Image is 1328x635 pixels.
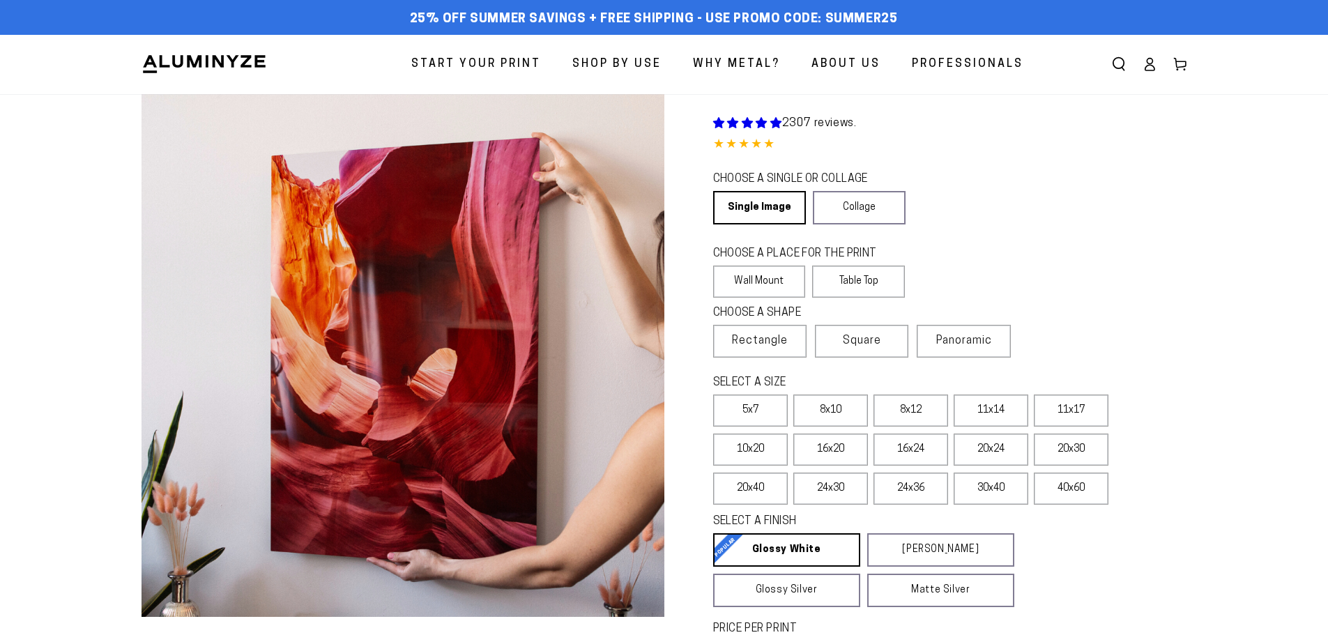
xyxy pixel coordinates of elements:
label: Wall Mount [713,266,806,298]
label: 20x30 [1034,434,1108,466]
span: Why Metal? [693,54,780,75]
a: About Us [801,46,891,83]
span: 25% off Summer Savings + Free Shipping - Use Promo Code: SUMMER25 [410,12,898,27]
label: 20x24 [954,434,1028,466]
span: Professionals [912,54,1023,75]
label: 11x17 [1034,395,1108,427]
a: [PERSON_NAME] [867,533,1014,567]
label: 16x24 [873,434,948,466]
label: 20x40 [713,473,788,505]
legend: SELECT A SIZE [713,375,992,391]
summary: Search our site [1104,49,1134,79]
a: Collage [813,191,906,224]
label: Table Top [812,266,905,298]
label: 40x60 [1034,473,1108,505]
label: 8x10 [793,395,868,427]
a: Glossy Silver [713,574,860,607]
a: Why Metal? [682,46,791,83]
img: Aluminyze [142,54,267,75]
div: 4.85 out of 5.0 stars [713,135,1187,155]
label: 10x20 [713,434,788,466]
legend: SELECT A FINISH [713,514,981,530]
span: Rectangle [732,332,788,349]
legend: CHOOSE A SHAPE [713,305,894,321]
span: About Us [811,54,880,75]
label: 30x40 [954,473,1028,505]
legend: CHOOSE A SINGLE OR COLLAGE [713,171,893,188]
a: Professionals [901,46,1034,83]
a: Matte Silver [867,574,1014,607]
label: 16x20 [793,434,868,466]
span: Square [843,332,881,349]
span: Shop By Use [572,54,662,75]
label: 8x12 [873,395,948,427]
span: Start Your Print [411,54,541,75]
a: Glossy White [713,533,860,567]
a: Single Image [713,191,806,224]
span: Panoramic [936,335,992,346]
label: 24x30 [793,473,868,505]
legend: CHOOSE A PLACE FOR THE PRINT [713,246,892,262]
a: Start Your Print [401,46,551,83]
label: 5x7 [713,395,788,427]
label: 11x14 [954,395,1028,427]
label: 24x36 [873,473,948,505]
a: Shop By Use [562,46,672,83]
